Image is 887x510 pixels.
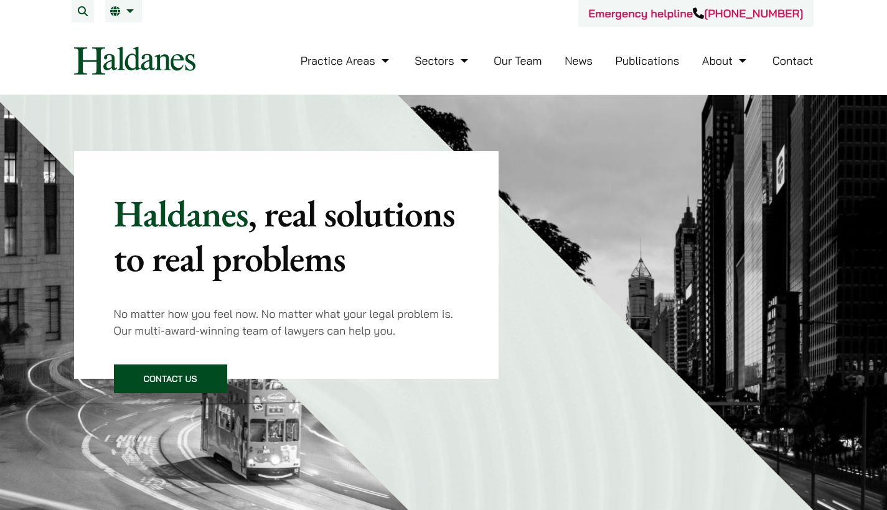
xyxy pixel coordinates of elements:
[114,305,459,339] p: No matter how you feel now. No matter what your legal problem is. Our multi-award-winning team of...
[588,6,803,21] a: Emergency helpline[PHONE_NUMBER]
[74,47,195,75] img: Logo of Haldanes
[494,53,542,68] a: Our Team
[415,53,471,68] a: Sectors
[114,191,459,280] p: Haldanes
[301,53,392,68] a: Practice Areas
[702,53,749,68] a: About
[616,53,680,68] a: Publications
[110,6,137,16] a: EN
[114,189,455,282] mark: , real solutions to real problems
[565,53,593,68] a: News
[772,53,814,68] a: Contact
[114,364,227,393] a: Contact Us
